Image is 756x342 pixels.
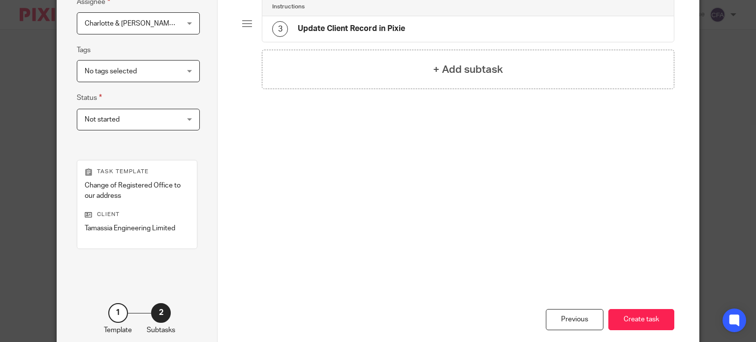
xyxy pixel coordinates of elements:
p: Change of Registered Office to our address [85,181,189,201]
span: No tags selected [85,68,137,75]
label: Status [77,92,102,103]
p: Tamassia Engineering Limited [85,223,189,233]
h4: + Add subtask [433,62,503,77]
p: Subtasks [147,325,175,335]
h4: Instructions [272,3,305,11]
p: Task template [85,168,189,176]
div: Previous [546,309,603,330]
span: Not started [85,116,120,123]
label: Tags [77,45,91,55]
h4: Update Client Record in Pixie [298,24,405,34]
p: Template [104,325,132,335]
span: Charlotte & [PERSON_NAME] Accrue [85,20,199,27]
div: 2 [151,303,171,323]
div: 3 [272,21,288,37]
div: 1 [108,303,128,323]
button: Create task [608,309,674,330]
p: Client [85,211,189,218]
